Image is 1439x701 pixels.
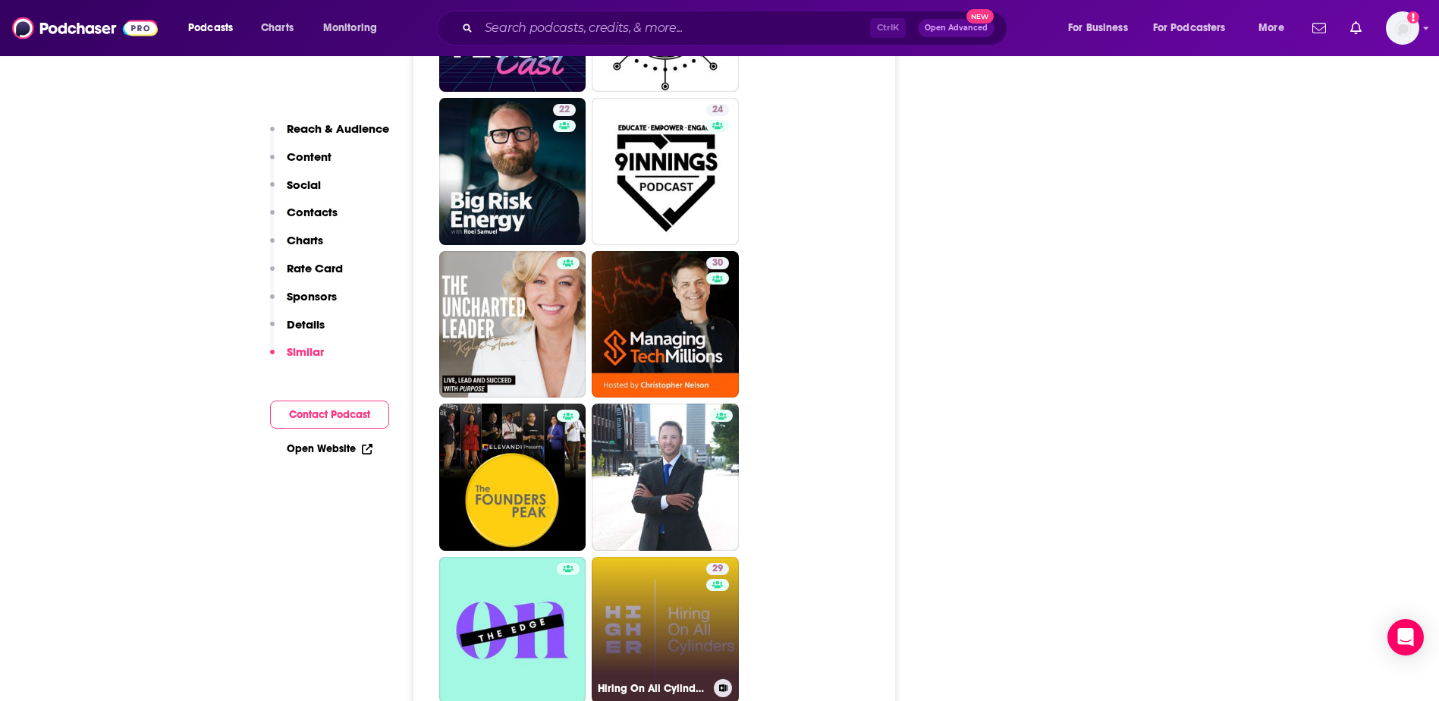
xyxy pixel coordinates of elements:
button: Rate Card [270,261,343,289]
button: Content [270,149,331,178]
button: open menu [313,16,397,40]
div: Search podcasts, credits, & more... [451,11,1022,46]
span: Open Advanced [925,24,988,32]
span: Monitoring [323,17,377,39]
button: open menu [1143,16,1248,40]
p: Rate Card [287,261,343,275]
span: For Podcasters [1153,17,1226,39]
a: Show notifications dropdown [1306,15,1332,41]
span: Podcasts [188,17,233,39]
button: Similar [270,344,324,373]
button: Reach & Audience [270,121,389,149]
a: 30 [706,257,729,269]
button: Contacts [270,205,338,233]
button: Open AdvancedNew [918,19,994,37]
p: Sponsors [287,289,337,303]
a: 29 [706,563,729,575]
button: Contact Podcast [270,401,389,429]
span: For Business [1068,17,1128,39]
a: 24 [592,98,739,245]
p: Similar [287,344,324,359]
p: Charts [287,233,323,247]
span: Logged in as WE_Broadcast [1386,11,1419,45]
p: Reach & Audience [287,121,389,136]
span: More [1258,17,1284,39]
span: 24 [712,102,723,118]
img: User Profile [1386,11,1419,45]
h3: Hiring On All Cylinders [598,682,708,695]
button: Sponsors [270,289,337,317]
p: Contacts [287,205,338,219]
button: Details [270,317,325,345]
span: Ctrl K [870,18,906,38]
div: Open Intercom Messenger [1387,619,1424,655]
a: 30 [592,251,739,398]
a: Show notifications dropdown [1344,15,1368,41]
p: Social [287,178,321,192]
a: 22 [439,98,586,245]
button: open menu [1057,16,1147,40]
button: Show profile menu [1386,11,1419,45]
a: Open Website [287,442,372,455]
button: Social [270,178,321,206]
img: Podchaser - Follow, Share and Rate Podcasts [12,14,158,42]
svg: Add a profile image [1407,11,1419,24]
span: Charts [261,17,294,39]
button: open menu [1248,16,1303,40]
button: Charts [270,233,323,261]
span: 22 [559,102,570,118]
input: Search podcasts, credits, & more... [479,16,870,40]
a: 22 [553,104,576,116]
a: Charts [251,16,303,40]
a: 24 [706,104,729,116]
p: Content [287,149,331,164]
span: 30 [712,256,723,271]
p: Details [287,317,325,332]
span: New [966,9,994,24]
button: open menu [178,16,253,40]
span: 29 [712,561,723,577]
